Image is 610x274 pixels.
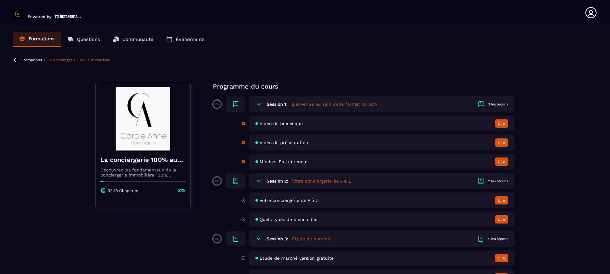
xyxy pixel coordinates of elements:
[28,14,51,19] p: Powered by
[291,101,377,107] h5: Bienvenue au sein de la formation LCA
[495,196,508,204] button: Lire
[495,215,508,224] button: Lire
[260,198,319,203] span: Votre conciergerie de A à Z
[213,82,515,91] p: Programme du cours
[260,140,308,145] span: Vidéo de présentation
[122,37,153,42] p: Communauté
[260,256,334,261] span: Etude de marché version gratuite
[13,9,23,19] img: logo-branding
[55,14,81,19] img: logo
[61,32,106,47] a: Questions
[22,58,42,62] a: Formations
[215,103,219,106] p: 0%
[176,37,205,42] p: Événements
[267,236,288,241] h6: Session 3:
[47,58,110,62] a: La conciergerie 100% automatisée
[292,178,351,184] h5: Votre conciergerie de A à Z
[13,32,61,47] a: Formations
[495,157,508,166] button: Lire
[260,217,319,222] span: Quels types de biens cibler
[44,57,46,63] span: /
[215,180,219,183] p: 0%
[292,236,330,242] h5: Etude de marché
[495,254,508,262] button: Lire
[160,32,211,47] a: Événements
[106,32,160,47] a: Communauté
[488,102,508,107] div: 3 les leçons
[495,138,508,147] button: Lire
[215,237,219,240] p: 0%
[267,178,288,184] h6: Session 2:
[100,155,186,164] h4: La conciergerie 100% automatisée
[100,87,186,150] img: banner
[178,187,186,194] p: 3%
[260,159,308,164] span: Mindset Entrepreneur
[267,102,288,107] h6: Session 1:
[77,37,100,42] p: Questions
[488,179,508,184] div: 2 les leçons
[108,188,138,193] p: 3/118 Chapitres
[260,121,303,126] span: Vidéo de bienvenue
[488,237,508,241] div: 4 les leçons
[495,119,508,128] button: Lire
[29,36,55,42] p: Formations
[100,167,186,177] p: Découvrez les fondamentaux de la conciergerie immobilière 100% automatisée. Cette formation est c...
